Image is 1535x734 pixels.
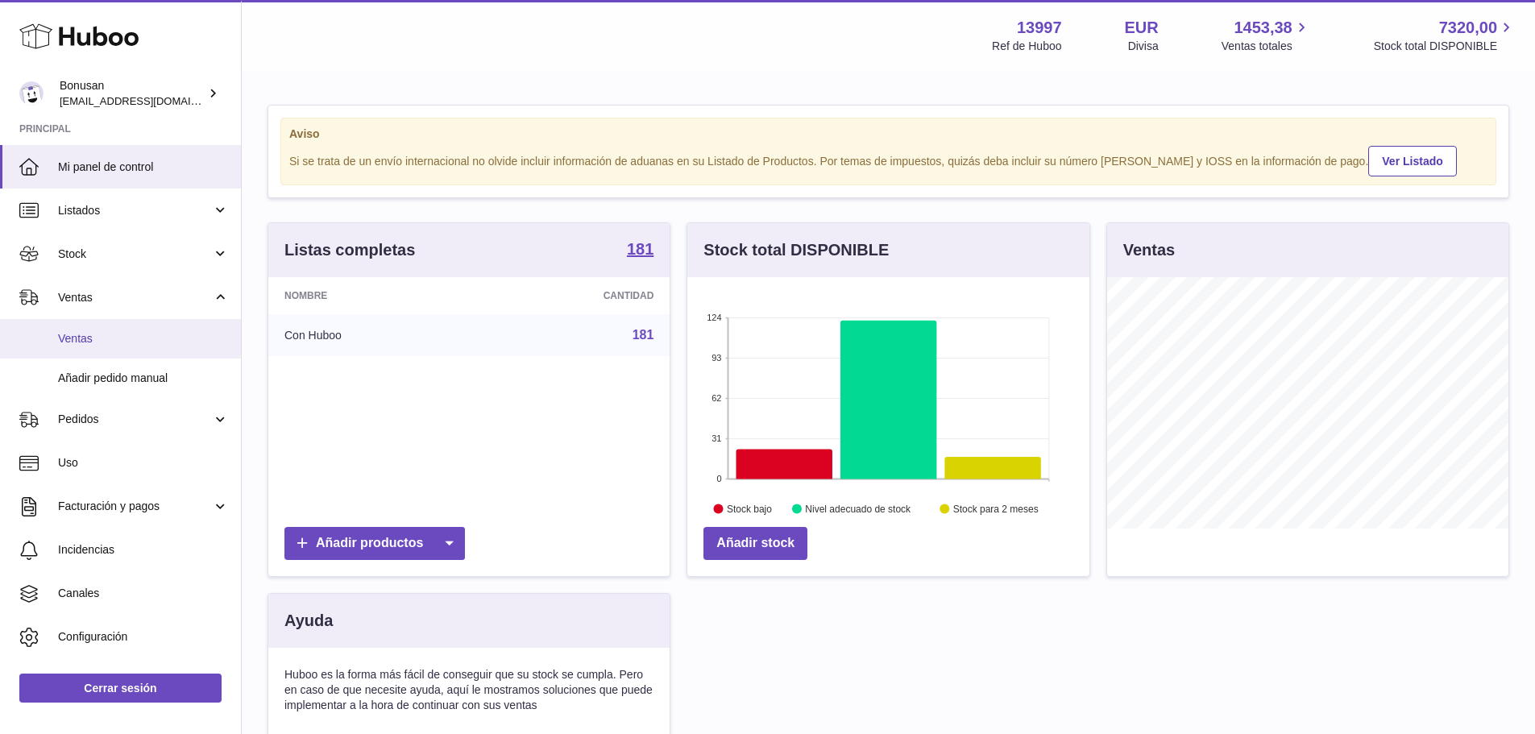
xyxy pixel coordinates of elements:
span: 7320,00 [1439,17,1497,39]
strong: EUR [1125,17,1159,39]
a: 181 [633,328,654,342]
text: Stock bajo [727,504,772,515]
span: Facturación y pagos [58,499,212,514]
a: 7320,00 Stock total DISPONIBLE [1374,17,1516,54]
span: 1453,38 [1234,17,1292,39]
a: Añadir stock [703,527,807,560]
h3: Ayuda [284,610,333,632]
a: Ver Listado [1368,146,1456,176]
p: Huboo es la forma más fácil de conseguir que su stock se cumpla. Pero en caso de que necesite ayu... [284,667,653,713]
span: [EMAIL_ADDRESS][DOMAIN_NAME] [60,94,237,107]
a: Cerrar sesión [19,674,222,703]
td: Con Huboo [268,314,477,356]
h3: Ventas [1123,239,1175,261]
div: Bonusan [60,78,205,109]
strong: 13997 [1017,17,1062,39]
span: Incidencias [58,542,229,558]
text: 124 [707,313,721,322]
span: Ventas [58,331,229,346]
strong: Aviso [289,126,1487,142]
a: Añadir productos [284,527,465,560]
a: 181 [627,241,653,260]
text: 0 [717,474,722,483]
span: Ventas [58,290,212,305]
th: Nombre [268,277,477,314]
a: 1453,38 Ventas totales [1222,17,1311,54]
text: Nivel adecuado de stock [806,504,912,515]
div: Divisa [1128,39,1159,54]
text: 62 [712,393,722,403]
span: Uso [58,455,229,471]
span: Canales [58,586,229,601]
strong: 181 [627,241,653,257]
div: Si se trata de un envío internacional no olvide incluir información de aduanas en su Listado de P... [289,143,1487,176]
span: Stock total DISPONIBLE [1374,39,1516,54]
div: Ref de Huboo [992,39,1061,54]
h3: Listas completas [284,239,415,261]
span: Pedidos [58,412,212,427]
text: Stock para 2 meses [953,504,1039,515]
span: Mi panel de control [58,160,229,175]
span: Listados [58,203,212,218]
span: Ventas totales [1222,39,1311,54]
img: internalAdmin-13997@internal.huboo.com [19,81,44,106]
span: Añadir pedido manual [58,371,229,386]
text: 93 [712,353,722,363]
h3: Stock total DISPONIBLE [703,239,889,261]
th: Cantidad [477,277,670,314]
span: Stock [58,247,212,262]
text: 31 [712,433,722,443]
span: Configuración [58,629,229,645]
